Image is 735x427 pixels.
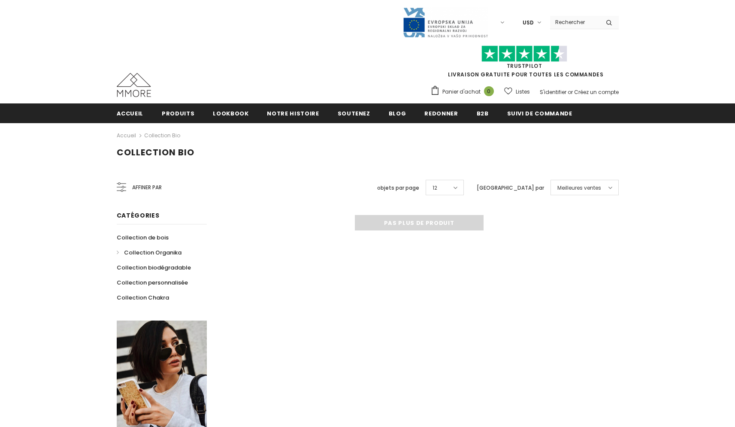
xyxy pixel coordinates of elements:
a: Collection biodégradable [117,260,191,275]
span: LIVRAISON GRATUITE POUR TOUTES LES COMMANDES [430,49,619,78]
a: S'identifier [540,88,566,96]
span: Produits [162,109,194,118]
a: Collection personnalisée [117,275,188,290]
a: Listes [504,84,530,99]
a: Notre histoire [267,103,319,123]
label: objets par page [377,184,419,192]
a: TrustPilot [507,62,542,70]
a: Accueil [117,103,144,123]
a: Collection Chakra [117,290,169,305]
span: Catégories [117,211,160,220]
span: Collection Chakra [117,294,169,302]
a: Produits [162,103,194,123]
span: USD [523,18,534,27]
img: Cas MMORE [117,73,151,97]
a: soutenez [338,103,370,123]
a: Collection Bio [144,132,180,139]
img: Faites confiance aux étoiles pilotes [481,45,567,62]
span: B2B [477,109,489,118]
span: or [568,88,573,96]
a: Suivi de commande [507,103,572,123]
span: Meilleures ventes [557,184,601,192]
span: Suivi de commande [507,109,572,118]
span: 12 [433,184,437,192]
span: Listes [516,88,530,96]
img: Javni Razpis [402,7,488,38]
span: soutenez [338,109,370,118]
a: Redonner [424,103,458,123]
span: Accueil [117,109,144,118]
a: Créez un compte [574,88,619,96]
a: Collection de bois [117,230,169,245]
span: 0 [484,86,494,96]
span: Blog [389,109,406,118]
span: Collection personnalisée [117,279,188,287]
input: Search Site [550,16,599,28]
span: Lookbook [213,109,248,118]
a: Collection Organika [117,245,181,260]
span: Panier d'achat [442,88,481,96]
a: Javni Razpis [402,18,488,26]
span: Redonner [424,109,458,118]
a: Blog [389,103,406,123]
span: Notre histoire [267,109,319,118]
span: Collection de bois [117,233,169,242]
label: [GEOGRAPHIC_DATA] par [477,184,544,192]
span: Collection Bio [117,146,194,158]
a: Accueil [117,130,136,141]
span: Affiner par [132,183,162,192]
span: Collection biodégradable [117,263,191,272]
a: Lookbook [213,103,248,123]
a: Panier d'achat 0 [430,85,498,98]
a: B2B [477,103,489,123]
span: Collection Organika [124,248,181,257]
